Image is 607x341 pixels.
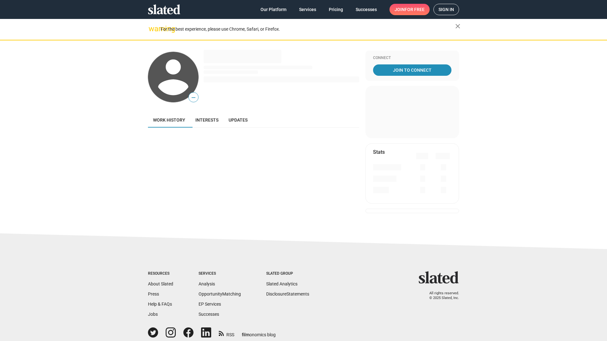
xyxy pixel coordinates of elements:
a: Press [148,291,159,296]
a: Analysis [199,281,215,286]
a: Interests [190,112,224,128]
a: About Slated [148,281,173,286]
span: Pricing [329,4,343,15]
a: DisclosureStatements [266,291,309,296]
a: Our Platform [255,4,291,15]
span: Interests [195,117,218,123]
a: EP Services [199,302,221,307]
a: Help & FAQs [148,302,172,307]
span: Updates [229,117,248,123]
span: Join To Connect [374,64,450,76]
div: Resources [148,271,173,276]
span: Join [395,4,425,15]
a: Successes [199,312,219,317]
span: — [189,93,198,102]
a: Work history [148,112,190,128]
a: Joinfor free [389,4,430,15]
a: Sign in [433,4,459,15]
mat-icon: close [454,22,462,30]
a: Pricing [324,4,348,15]
a: filmonomics blog [242,327,276,338]
a: Slated Analytics [266,281,297,286]
a: Services [294,4,321,15]
p: All rights reserved. © 2025 Slated, Inc. [423,291,459,300]
a: OpportunityMatching [199,291,241,296]
mat-icon: warning [149,25,156,33]
div: Slated Group [266,271,309,276]
span: film [242,332,249,337]
mat-card-title: Stats [373,149,385,155]
div: Services [199,271,241,276]
span: Services [299,4,316,15]
a: Jobs [148,312,158,317]
a: Join To Connect [373,64,451,76]
span: Our Platform [261,4,286,15]
span: Sign in [438,4,454,15]
a: Updates [224,112,253,128]
div: For the best experience, please use Chrome, Safari, or Firefox. [161,25,455,33]
span: for free [405,4,425,15]
div: Connect [373,56,451,61]
a: RSS [219,328,234,338]
span: Successes [356,4,377,15]
a: Successes [351,4,382,15]
span: Work history [153,117,185,123]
